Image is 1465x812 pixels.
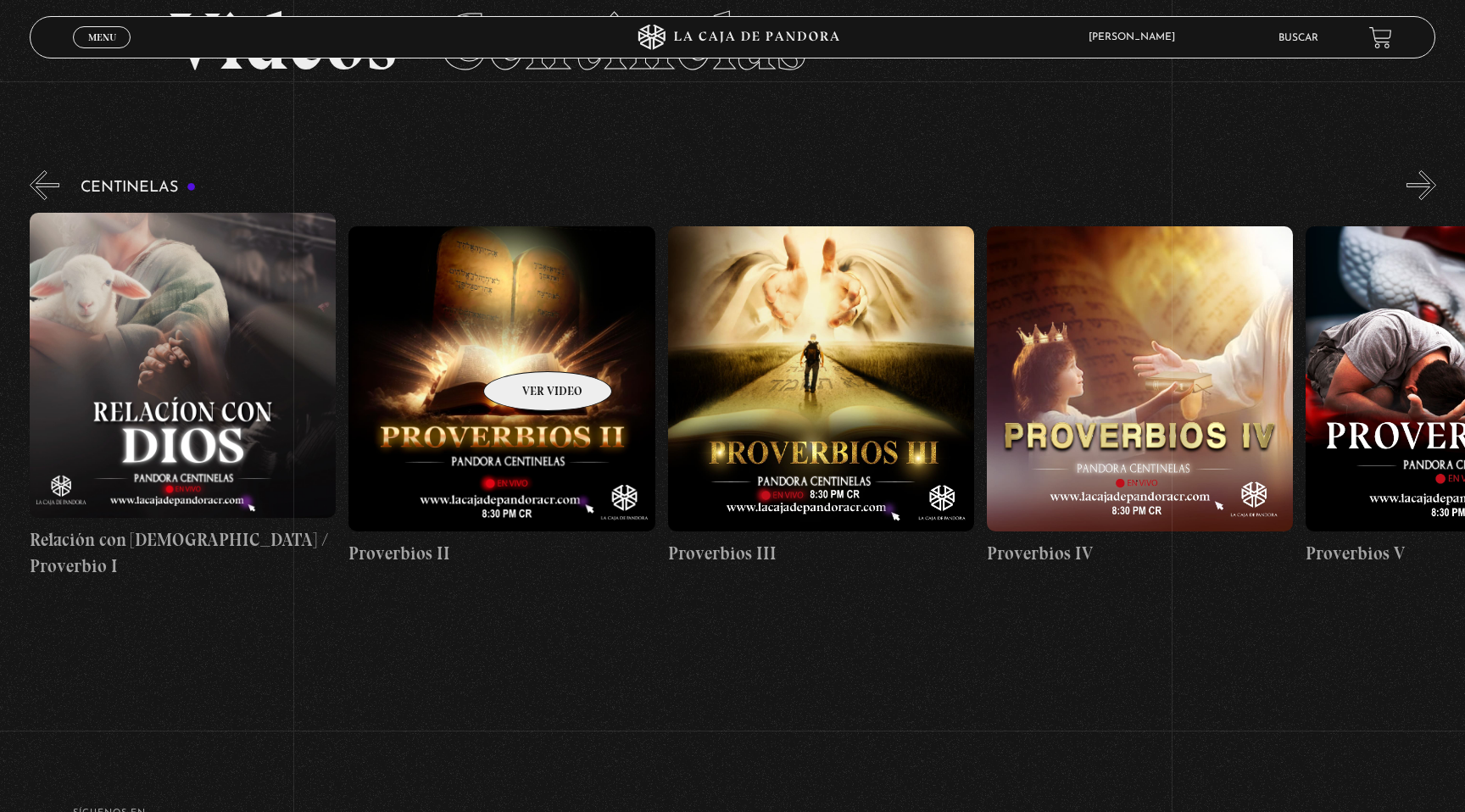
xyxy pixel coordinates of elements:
a: View your shopping cart [1369,26,1392,49]
a: Relación con [DEMOGRAPHIC_DATA] / Proverbio I [30,213,336,580]
span: Menu [88,32,116,42]
h2: Videos [170,2,1295,82]
h4: Relación con [DEMOGRAPHIC_DATA] / Proverbio I [30,526,336,580]
button: Next [1407,170,1436,200]
h4: Proverbios II [348,540,655,567]
a: Buscar [1278,33,1318,43]
span: Cerrar [82,47,122,58]
a: Proverbios III [668,213,974,580]
span: [PERSON_NAME] [1080,32,1192,42]
h4: Proverbios IV [987,540,1293,567]
a: Proverbios II [348,213,655,580]
h3: Centinelas [81,180,197,196]
button: Previous [30,170,59,200]
h4: Proverbios III [668,540,974,567]
a: Proverbios IV [987,213,1293,580]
